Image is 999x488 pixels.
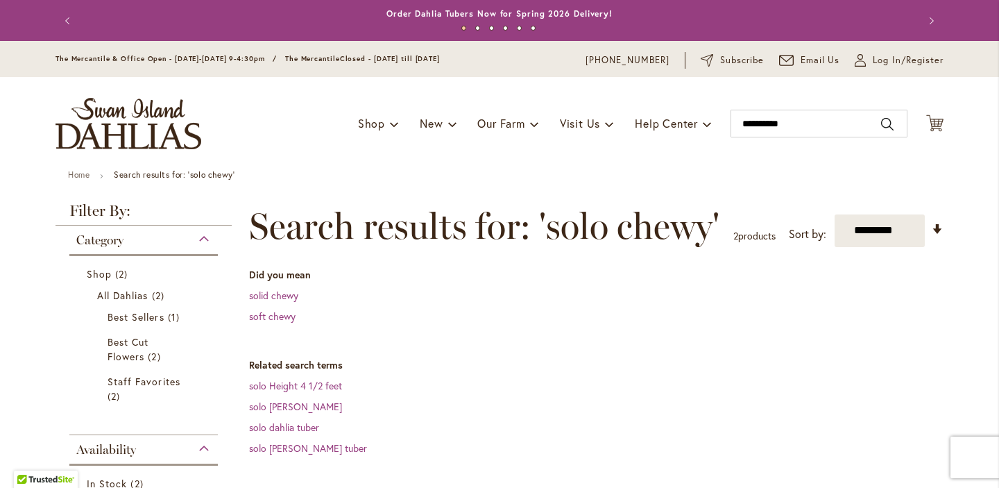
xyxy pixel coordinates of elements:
a: solo [PERSON_NAME] tuber [249,441,367,455]
a: Staff Favorites [108,374,183,403]
span: Staff Favorites [108,375,180,388]
button: 1 of 6 [461,26,466,31]
button: 6 of 6 [531,26,536,31]
label: Sort by: [789,221,826,247]
button: 5 of 6 [517,26,522,31]
button: Next [916,7,943,35]
span: New [420,116,443,131]
a: solo [PERSON_NAME] [249,400,342,413]
span: Help Center [635,116,698,131]
dt: Did you mean [249,268,943,282]
a: solo dahlia tuber [249,421,319,434]
span: 2 [152,288,168,303]
a: Email Us [779,53,840,67]
span: 2 [733,229,738,242]
a: Best Cut Flowers [108,335,183,364]
span: Shop [87,267,112,280]
span: Category [76,233,123,248]
dt: Related search terms [249,358,943,372]
span: Email Us [801,53,840,67]
a: solo Height 4 1/2 feet [249,379,342,392]
a: [PHONE_NUMBER] [586,53,669,67]
p: products [733,225,776,247]
button: 4 of 6 [503,26,508,31]
span: 2 [148,349,164,364]
button: 2 of 6 [475,26,480,31]
button: 3 of 6 [489,26,494,31]
strong: Filter By: [55,203,232,226]
a: solid chewy [249,289,298,302]
span: Subscribe [720,53,764,67]
span: Visit Us [560,116,600,131]
span: Best Cut Flowers [108,335,148,363]
span: Search results for: 'solo chewy' [249,205,719,247]
span: Our Farm [477,116,524,131]
a: soft chewy [249,310,296,323]
a: Shop [87,267,204,281]
a: Subscribe [701,53,764,67]
span: 2 [108,389,123,403]
span: Shop [358,116,385,131]
span: 1 [168,310,183,324]
span: The Mercantile & Office Open - [DATE]-[DATE] 9-4:30pm / The Mercantile [55,54,340,63]
a: store logo [55,98,201,149]
span: All Dahlias [97,289,148,302]
a: Best Sellers [108,310,183,324]
span: Closed - [DATE] till [DATE] [340,54,440,63]
span: Availability [76,442,136,457]
strong: Search results for: 'solo chewy' [114,169,234,180]
span: Log In/Register [873,53,943,67]
a: All Dahlias [97,288,194,303]
button: Previous [55,7,83,35]
a: Home [68,169,89,180]
span: 2 [115,267,131,281]
a: Log In/Register [855,53,943,67]
a: Order Dahlia Tubers Now for Spring 2026 Delivery! [386,8,613,19]
span: Best Sellers [108,310,164,323]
